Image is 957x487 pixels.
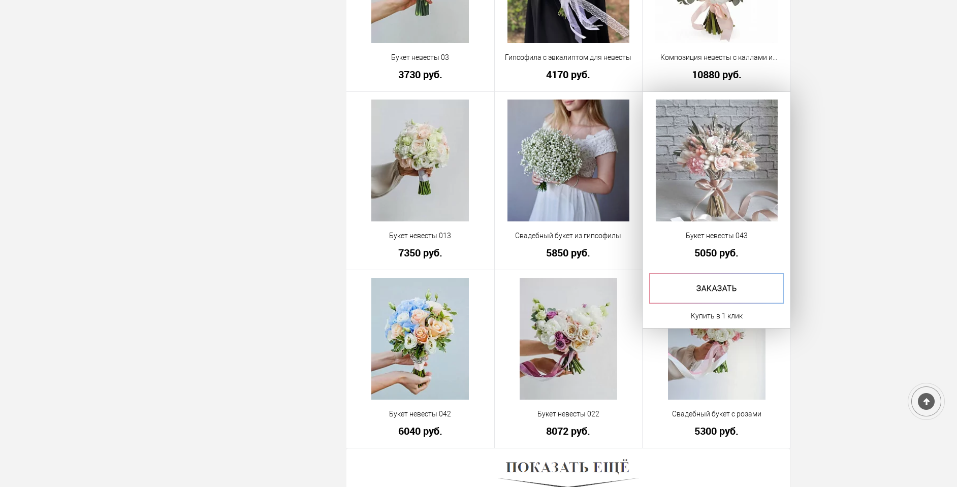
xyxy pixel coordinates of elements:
img: Букет невесты 042 [371,278,469,400]
a: 3730 руб. [353,69,488,80]
a: Купить в 1 клик [691,310,743,322]
a: 5050 руб. [649,247,784,258]
a: 5300 руб. [649,426,784,436]
a: 5850 руб. [501,247,636,258]
a: Букет невесты 03 [353,52,488,63]
a: Букет невесты 043 [649,231,784,241]
img: Букет невесты 013 [371,100,469,221]
a: Букет невесты 022 [501,409,636,419]
a: Букет невесты 013 [353,231,488,241]
a: Гипсофила с эвкалиптом для невесты [501,52,636,63]
a: 6040 руб. [353,426,488,436]
a: 8072 руб. [501,426,636,436]
a: 10880 руб. [649,69,784,80]
img: Свадебный букет с розами [668,278,765,400]
a: Композиция невесты с каллами и розами [649,52,784,63]
a: Свадебный букет с розами [649,409,784,419]
a: Букет невесты 042 [353,409,488,419]
img: Букет невесты 022 [520,278,617,400]
a: Показать ещё [498,471,639,479]
img: Букет невесты 043 [656,100,778,221]
a: Свадебный букет из гипсофилы [501,231,636,241]
a: 4170 руб. [501,69,636,80]
a: 7350 руб. [353,247,488,258]
img: Свадебный букет из гипсофилы [507,100,629,221]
